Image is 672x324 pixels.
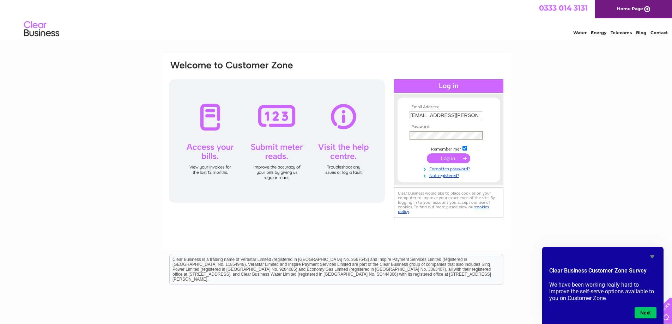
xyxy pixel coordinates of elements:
[650,30,668,35] a: Contact
[636,30,646,35] a: Blog
[573,30,587,35] a: Water
[549,267,656,279] h2: Clear Business Customer Zone Survey
[24,18,60,40] img: logo.png
[648,252,656,261] button: Hide survey
[549,281,656,301] p: We have been working really hard to improve the self-serve options available to you on Customer Zone
[410,165,490,172] a: Forgotten password?
[408,145,490,152] td: Remember me?
[427,153,470,163] input: Submit
[611,30,632,35] a: Telecoms
[408,105,490,110] th: Email Address:
[394,187,503,218] div: Clear Business would like to place cookies on your computer to improve your experience of the sit...
[539,4,588,12] a: 0333 014 3131
[549,252,656,318] div: Clear Business Customer Zone Survey
[410,172,490,178] a: Not registered?
[170,4,503,34] div: Clear Business is a trading name of Verastar Limited (registered in [GEOGRAPHIC_DATA] No. 3667643...
[635,307,656,318] button: Next question
[398,204,489,214] a: cookies policy
[408,124,490,129] th: Password:
[591,30,606,35] a: Energy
